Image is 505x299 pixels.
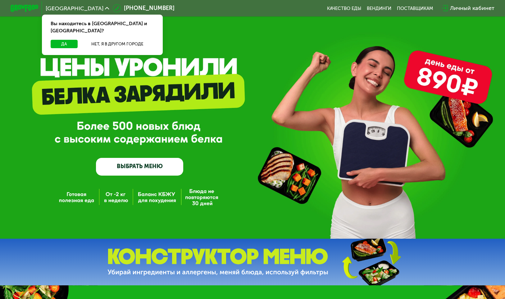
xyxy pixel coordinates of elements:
[327,6,361,11] a: Качество еды
[450,4,494,12] div: Личный кабинет
[46,6,103,11] span: [GEOGRAPHIC_DATA]
[96,158,183,175] a: ВЫБРАТЬ МЕНЮ
[42,15,162,40] div: Вы находитесь в [GEOGRAPHIC_DATA] и [GEOGRAPHIC_DATA]?
[367,6,391,11] a: Вендинги
[113,4,175,12] a: [PHONE_NUMBER]
[51,40,78,48] button: Да
[80,40,154,48] button: Нет, я в другом городе
[397,6,433,11] div: поставщикам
